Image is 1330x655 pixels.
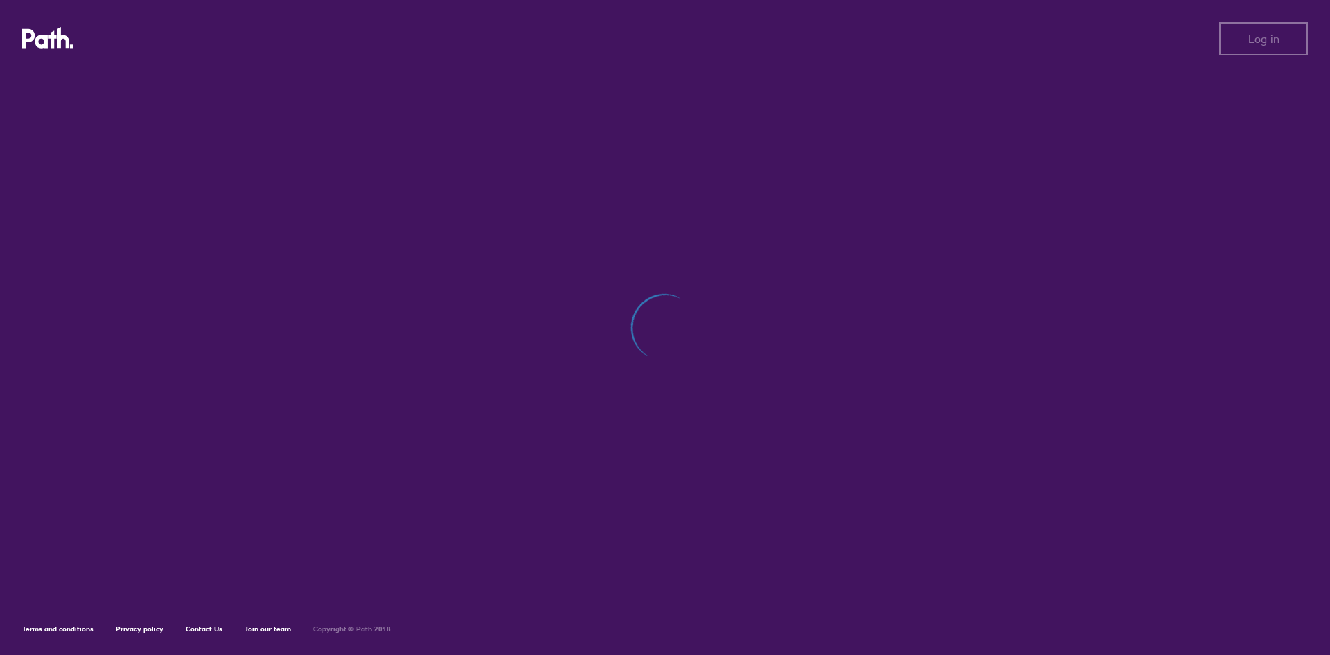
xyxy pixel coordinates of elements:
a: Join our team [245,625,291,634]
button: Log in [1219,22,1308,55]
a: Contact Us [186,625,222,634]
span: Log in [1248,33,1279,45]
a: Privacy policy [116,625,163,634]
h6: Copyright © Path 2018 [313,625,391,634]
a: Terms and conditions [22,625,94,634]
